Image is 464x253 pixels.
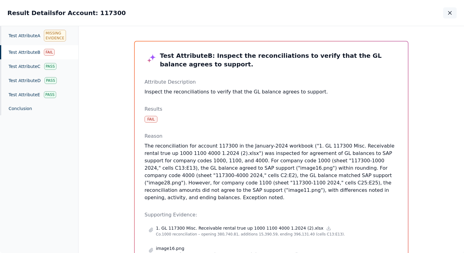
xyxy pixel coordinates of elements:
p: Results [145,105,398,113]
p: 1. GL 117300 Misc. Receivable rental true up 1000 1100 4000 1.2024 (2).xlsx [156,225,323,231]
div: Missing Evidence [44,30,66,42]
div: Pass [44,63,56,70]
p: Inspect the reconciliations to verify that the GL balance agrees to support. [145,88,398,96]
div: Pass [44,77,57,84]
div: Fail [44,49,54,56]
p: Reason [145,132,398,140]
p: Attribute Description [145,78,398,86]
p: Supporting Evidence: [145,211,398,219]
p: image16.png [156,245,184,251]
p: Co.1000 reconciliation – opening 380,740.81, additions 15,390.59, ending 396,131.40 (cells C13:E13). [156,231,394,237]
a: Download file [326,225,331,231]
h2: Result Details for Account: 117300 [7,9,126,17]
p: The reconciliation for account 117300 in the January-2024 workbook ("1. GL 117300 Misc. Receivabl... [145,142,398,201]
div: Pass [44,91,56,98]
h3: Test Attribute B : Inspect the reconciliations to verify that the GL balance agrees to support. [145,51,398,69]
div: Fail [145,116,157,123]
